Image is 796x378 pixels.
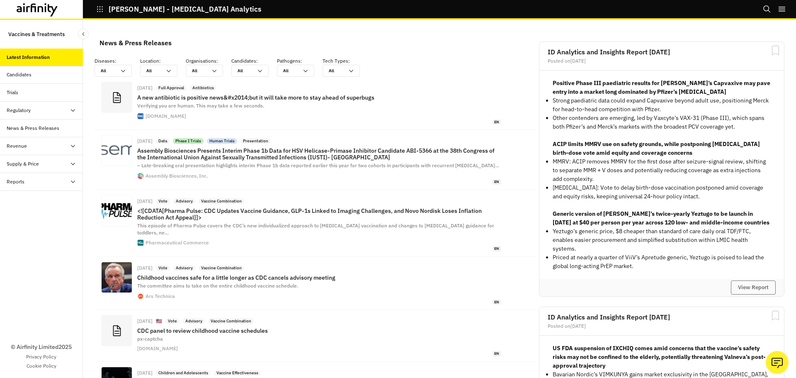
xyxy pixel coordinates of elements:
div: Ars Technica [146,294,175,299]
div: [DATE] [137,139,153,144]
div: Candidates [7,71,32,78]
svg: Bookmark Report [770,310,781,321]
p: Diseases : [95,57,140,65]
button: Search [763,2,771,16]
p: Tech Types : [323,57,368,65]
p: Childhood vaccines safe for a little longer as CDC cancels advisory meeting [137,274,501,281]
div: Assembly Biosciences, Inc. [146,173,208,178]
a: Privacy Policy [26,353,56,361]
div: Supply & Price [7,160,39,168]
p: Advisory [176,198,193,204]
p: Vaccine Combination [211,318,251,324]
img: favicon.ico [138,240,143,246]
p: A new antibiotic is positive news&#x2014;but it will take more to stay ahead of superbugs [137,94,501,101]
p: Vote [158,265,167,271]
strong: US FDA suspension of IXCHIQ comes amid concerns that the vaccine’s safety risks may not be confin... [553,344,766,369]
p: Other contenders are emerging, led by Vaxcyte’s VAX-31 (Phase III), which spans both Pfizer’s and... [553,114,771,131]
p: Vote [158,198,167,204]
span: en [493,300,501,305]
p: Phase I Trials [175,138,201,144]
p: Yeztugo’s generic price, $8 cheaper than standard of care daily oral TDF/FTC, enables easier proc... [553,227,771,253]
a: [DATE]VoteAdvisoryVaccine Combination<![CDATA[Pharma Pulse: CDC Updates Vaccine Guidance, GLP-1s ... [95,190,536,257]
p: Vaccine Combination [201,198,242,204]
img: 33089548-b62b-412d-9343-ae38d8b720c6 [102,135,132,166]
strong: Positive Phase III paediatric results for [PERSON_NAME]’s Capvaxive may pave entry into a market ... [553,79,770,95]
p: Advisory [176,265,193,271]
p: CDC panel to review childhood vaccine schedules [137,327,501,334]
a: Cookie Policy [27,362,56,370]
div: Latest Information [7,54,50,61]
p: Location : [140,57,186,65]
img: GettyImages-2216099156-1152x648.jpg [102,262,132,293]
a: [DATE]DataPhase I TrialsHuman TrialsPresentationAssembly Biosciences Presents Interim Phase 1b Da... [95,130,536,190]
span: en [493,179,501,185]
img: cropped-ars-logo-512_480.png [138,293,143,299]
p: Vaccine Combination [201,265,242,271]
img: faviconV2 [138,113,143,119]
p: Pathogens : [277,57,323,65]
svg: Bookmark Report [770,45,781,56]
div: [DATE] [137,319,153,324]
p: [MEDICAL_DATA]: Vote to delay birth-dose vaccination postponed amid coverage and equity risks, ke... [553,183,771,201]
p: MMRV: ACIP removes MMRV for the first dose after seizure-signal review, shifting to separate MMR ... [553,157,771,183]
span: px-captcha [137,336,163,342]
p: © Airfinity Limited 2025 [11,343,72,351]
p: Full Approval [158,85,184,91]
p: Vaccines & Treatments [8,27,65,42]
strong: Generic version of [PERSON_NAME]’s twice-yearly Yeztugo to be launch in [DATE] at $40 per person ... [553,210,769,226]
span: The committee aims to take on the entire childhood vaccine schedule. [137,283,298,289]
span: This episode of Pharma Pulse covers the CDC’s new individualized approach to [MEDICAL_DATA] vacci... [137,222,494,236]
button: Ask our analysts [766,351,789,374]
div: Trials [7,89,18,96]
p: Strong paediatric data could expand Capvaxive beyond adult use, positioning Merck for head-to-hea... [553,96,771,114]
button: Close Sidebar [78,29,89,39]
span: en [493,351,501,356]
h2: ID Analytics and Insights Report [DATE] [548,314,776,320]
a: [DATE]🇺🇸VoteAdvisoryVaccine CombinationCDC panel to review childhood vaccine schedulespx-captcha[... [95,310,536,361]
div: Regulatory [7,107,31,114]
span: en [493,119,501,125]
h2: ID Analytics and Insights Report [DATE] [548,49,776,55]
img: a685c1c8db0a3926de51672a887e5b64ea5f107c-1280x720.png [102,195,132,226]
p: Data [158,138,167,144]
img: favicon.ico [138,173,143,179]
div: News & Press Releases [7,124,59,132]
div: Reports [7,178,24,185]
p: Presentation [243,138,268,144]
div: [DATE] [137,85,153,90]
div: Revenue [7,142,27,150]
p: Vote [168,318,177,324]
p: Vaccine Effectiveness [216,370,258,376]
p: Assembly Biosciences Presents Interim Phase 1b Data for HSV Helicase-Primase Inhibitor Candidate ... [137,147,501,161]
p: Human Trials [209,138,235,144]
button: [PERSON_NAME] - [MEDICAL_DATA] Analytics [96,2,261,16]
span: – Late-breaking oral presentation highlights interim Phase 1b data reported earlier this year for... [137,162,499,168]
span: Verifying you are human. This may take a few seconds. [137,102,264,109]
p: Children and Adolescents [158,370,208,376]
span: en [493,246,501,251]
div: [DOMAIN_NAME] [137,346,178,351]
p: Candidates : [231,57,277,65]
div: News & Press Releases [99,37,172,49]
p: Antibiotics [192,85,214,91]
a: [DATE]VoteAdvisoryVaccine CombinationChildhood vaccines safe for a little longer as CDC cancels a... [95,257,536,310]
div: Pharmaceutical Commerce [146,240,209,245]
div: [DATE] [137,199,153,204]
p: [PERSON_NAME] - [MEDICAL_DATA] Analytics [109,5,261,13]
p: <![CDATA[Pharma Pulse: CDC Updates Vaccine Guidance, GLP-1s Linked to Imaging Challenges, and Nov... [137,207,501,221]
p: 🇺🇸 [156,318,162,325]
div: [DATE] [137,266,153,271]
button: View Report [731,280,776,295]
div: [DATE] [137,371,153,376]
div: [DOMAIN_NAME] [146,114,186,119]
div: Posted on [DATE] [548,59,776,63]
strong: ACIP limits MMRV use on safety grounds, while postponing [MEDICAL_DATA] birth-dose vote amid equi... [553,140,760,156]
p: Organisations : [186,57,231,65]
p: Priced at nearly a quarter of ViiV’s Apretude generic, Yeztugo is poised to lead the global long-... [553,253,771,271]
p: Advisory [185,318,202,324]
a: [DATE]Full ApprovalAntibioticsA new antibiotic is positive news&#x2014;but it will take more to s... [95,77,536,130]
div: Posted on [DATE] [548,324,776,329]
